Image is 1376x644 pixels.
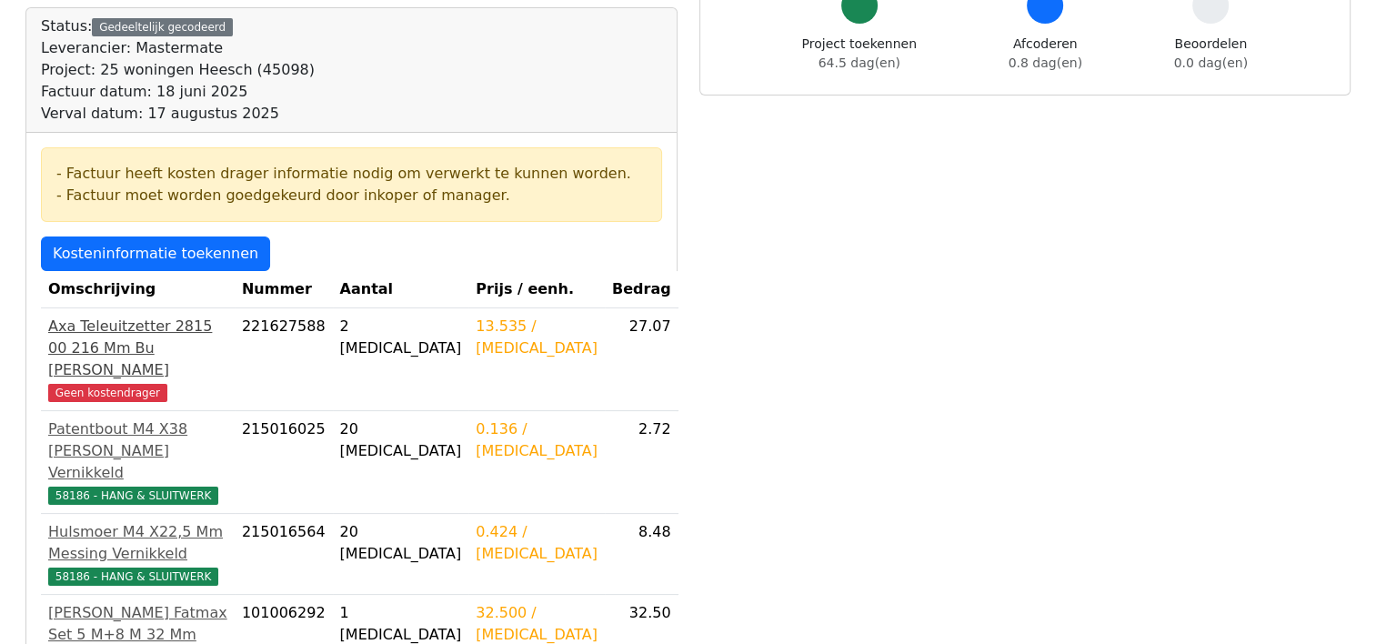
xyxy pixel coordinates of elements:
div: 13.535 / [MEDICAL_DATA] [476,316,598,359]
a: Kosteninformatie toekennen [41,236,270,271]
span: Geen kostendrager [48,384,167,402]
div: Factuur datum: 18 juni 2025 [41,81,315,103]
a: Hulsmoer M4 X22,5 Mm Messing Vernikkeld58186 - HANG & SLUITWERK [48,521,227,587]
th: Omschrijving [41,271,235,308]
span: 0.8 dag(en) [1009,55,1082,70]
div: Status: [41,15,315,125]
a: Patentbout M4 X38 [PERSON_NAME] Vernikkeld58186 - HANG & SLUITWERK [48,418,227,506]
td: 2.72 [605,411,678,514]
div: - Factuur heeft kosten drager informatie nodig om verwerkt te kunnen worden. [56,163,647,185]
div: 0.136 / [MEDICAL_DATA] [476,418,598,462]
div: 0.424 / [MEDICAL_DATA] [476,521,598,565]
a: Axa Teleuitzetter 2815 00 216 Mm Bu [PERSON_NAME]Geen kostendrager [48,316,227,403]
span: 58186 - HANG & SLUITWERK [48,568,218,586]
th: Bedrag [605,271,678,308]
div: 20 [MEDICAL_DATA] [340,418,462,462]
div: Gedeeltelijk gecodeerd [92,18,233,36]
td: 215016025 [235,411,333,514]
div: Hulsmoer M4 X22,5 Mm Messing Vernikkeld [48,521,227,565]
th: Nummer [235,271,333,308]
div: Project toekennen [802,35,917,73]
div: 2 [MEDICAL_DATA] [340,316,462,359]
div: - Factuur moet worden goedgekeurd door inkoper of manager. [56,185,647,206]
td: 27.07 [605,308,678,411]
td: 221627588 [235,308,333,411]
span: 0.0 dag(en) [1174,55,1248,70]
div: Verval datum: 17 augustus 2025 [41,103,315,125]
td: 8.48 [605,514,678,595]
div: Patentbout M4 X38 [PERSON_NAME] Vernikkeld [48,418,227,484]
div: Beoordelen [1174,35,1248,73]
div: 20 [MEDICAL_DATA] [340,521,462,565]
div: Project: 25 woningen Heesch (45098) [41,59,315,81]
span: 58186 - HANG & SLUITWERK [48,487,218,505]
th: Aantal [333,271,469,308]
th: Prijs / eenh. [468,271,605,308]
span: 64.5 dag(en) [819,55,900,70]
div: Axa Teleuitzetter 2815 00 216 Mm Bu [PERSON_NAME] [48,316,227,381]
div: Leverancier: Mastermate [41,37,315,59]
td: 215016564 [235,514,333,595]
div: Afcoderen [1009,35,1082,73]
